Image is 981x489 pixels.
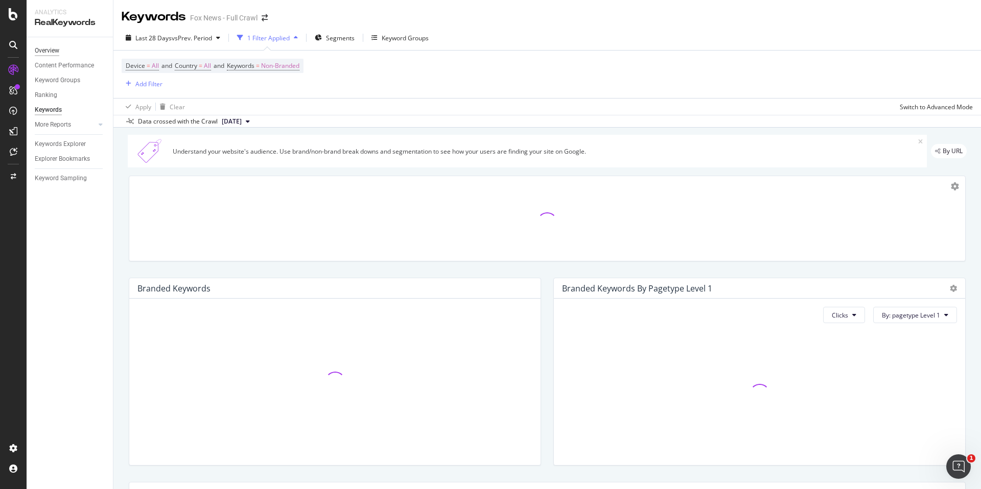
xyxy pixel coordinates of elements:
button: Last 28 DaysvsPrev. Period [122,30,224,46]
iframe: Intercom live chat [946,454,971,479]
div: Data crossed with the Crawl [138,117,218,126]
button: Segments [311,30,359,46]
span: Device [126,61,145,70]
div: Keywords [35,105,62,115]
div: Fox News - Full Crawl [190,13,258,23]
div: Branded Keywords [137,283,211,294]
button: Switch to Advanced Mode [896,99,973,115]
img: Xn5yXbTLC6GvtKIoinKAiP4Hm0QJ922KvQwAAAAASUVORK5CYII= [132,139,169,163]
a: Content Performance [35,60,106,71]
a: Keyword Groups [35,75,106,86]
span: All [152,59,159,73]
a: Explorer Bookmarks [35,154,106,164]
button: Clear [156,99,185,115]
span: vs Prev. Period [172,34,212,42]
span: Keywords [227,61,254,70]
span: Last 28 Days [135,34,172,42]
span: and [214,61,224,70]
span: = [199,61,202,70]
a: Overview [35,45,106,56]
span: All [204,59,211,73]
span: By URL [943,148,963,154]
div: Keyword Sampling [35,173,87,184]
div: Apply [135,103,151,111]
button: Clicks [823,307,865,323]
div: Content Performance [35,60,94,71]
button: By: pagetype Level 1 [873,307,957,323]
span: Country [175,61,197,70]
a: Keywords Explorer [35,139,106,150]
a: Keywords [35,105,106,115]
div: Clear [170,103,185,111]
div: arrow-right-arrow-left [262,14,268,21]
button: 1 Filter Applied [233,30,302,46]
div: Keyword Groups [35,75,80,86]
span: By: pagetype Level 1 [882,311,940,320]
div: More Reports [35,119,71,130]
span: Clicks [832,311,848,320]
div: Keyword Groups [382,34,429,42]
div: legacy label [931,144,967,158]
span: 1 [967,454,975,462]
span: Segments [326,34,355,42]
span: = [256,61,260,70]
span: and [161,61,172,70]
a: More Reports [35,119,96,130]
button: Add Filter [122,78,162,90]
span: 2025 Aug. 28th [222,117,242,126]
div: Understand your website's audience. Use brand/non-brand break downs and segmentation to see how y... [173,147,918,156]
div: Branded Keywords By pagetype Level 1 [562,283,712,294]
div: Keywords [122,8,186,26]
button: [DATE] [218,115,254,128]
div: Ranking [35,90,57,101]
div: RealKeywords [35,17,105,29]
span: Non-Branded [261,59,299,73]
div: Switch to Advanced Mode [900,103,973,111]
div: Keywords Explorer [35,139,86,150]
div: 1 Filter Applied [247,34,290,42]
button: Keyword Groups [367,30,433,46]
span: = [147,61,150,70]
div: Add Filter [135,80,162,88]
button: Apply [122,99,151,115]
div: Explorer Bookmarks [35,154,90,164]
div: Analytics [35,8,105,17]
a: Ranking [35,90,106,101]
a: Keyword Sampling [35,173,106,184]
div: Overview [35,45,59,56]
